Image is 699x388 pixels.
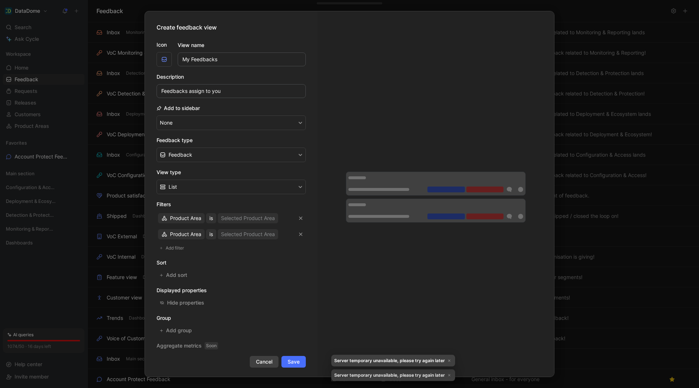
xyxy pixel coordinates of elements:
[157,244,188,252] button: Add filter
[158,213,205,223] button: Product Area
[158,229,205,239] button: Product Area
[157,104,200,113] h2: Add to sidebar
[157,136,306,145] h2: Feedback type
[331,369,455,381] div: Server temporary unavailable, please try again later
[157,270,191,280] button: Add sort
[157,314,306,322] h2: Group
[157,115,306,130] button: None
[157,325,196,336] button: Add group
[169,150,192,159] span: Feedback
[157,84,306,98] input: Your view description
[157,148,306,162] button: Feedback
[178,52,306,66] input: Your view name
[250,356,279,368] button: Cancel
[331,355,455,367] div: Server temporary unavailable, please try again later
[157,72,306,81] h2: Description
[218,229,278,239] button: Selected Product Area
[209,214,213,223] span: is
[288,357,300,366] span: Save
[157,341,306,350] h2: Aggregate metrics
[157,23,217,32] h2: Create feedback view
[166,271,188,279] span: Add sort
[157,200,306,209] h2: Filters
[157,298,208,308] button: Hide properties
[170,230,201,239] span: Product Area
[209,230,213,239] span: is
[157,40,172,49] label: Icon
[170,214,201,223] span: Product Area
[281,356,306,368] button: Save
[218,213,278,223] button: Selected Product Area
[178,41,306,50] label: View name
[166,326,193,335] span: Add group
[157,180,306,194] button: List
[157,168,306,177] h2: View type
[167,298,204,307] div: Hide properties
[221,214,275,223] div: Selected Product Area
[157,258,306,267] h2: Sort
[205,342,218,349] span: Soon
[206,213,216,223] button: is
[157,286,306,295] h2: Displayed properties
[221,230,275,239] div: Selected Product Area
[206,229,216,239] button: is
[256,357,272,366] span: Cancel
[166,244,185,252] span: Add filter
